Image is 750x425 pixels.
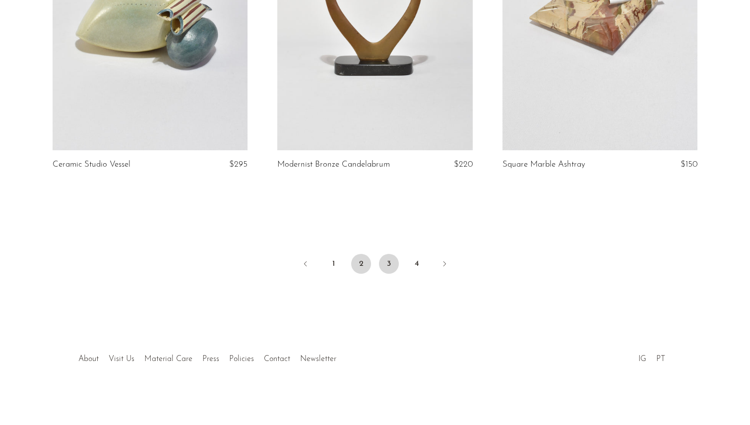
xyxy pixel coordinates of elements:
[78,355,99,363] a: About
[638,355,646,363] a: IG
[264,355,290,363] a: Contact
[379,254,399,274] a: 3
[351,254,371,274] span: 2
[323,254,343,274] a: 1
[202,355,219,363] a: Press
[656,355,665,363] a: PT
[277,160,390,169] a: Modernist Bronze Candelabrum
[454,160,473,169] span: $220
[73,347,341,366] ul: Quick links
[229,160,248,169] span: $295
[296,254,315,276] a: Previous
[53,160,130,169] a: Ceramic Studio Vessel
[633,347,670,366] ul: Social Medias
[229,355,254,363] a: Policies
[435,254,454,276] a: Next
[407,254,427,274] a: 4
[109,355,134,363] a: Visit Us
[144,355,192,363] a: Material Care
[681,160,697,169] span: $150
[502,160,585,169] a: Square Marble Ashtray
